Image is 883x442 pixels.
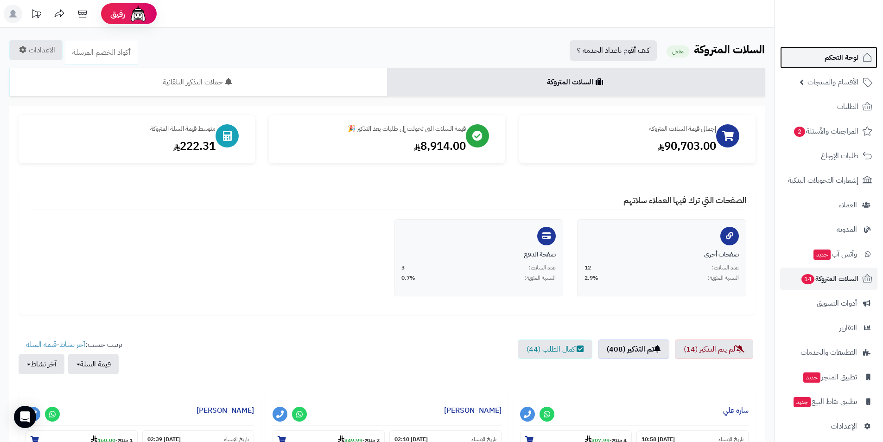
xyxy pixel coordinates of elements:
[801,274,815,285] span: 14
[518,340,592,359] a: اكمال الطلب (44)
[528,138,716,154] div: 90,703.00
[803,372,820,383] span: جديد
[839,321,857,334] span: التقارير
[813,248,857,261] span: وآتس آب
[525,274,556,282] span: النسبة المئوية:
[401,264,405,272] span: 3
[9,68,387,96] a: حملات التذكير التلقائية
[675,340,753,359] a: لم يتم التذكير (14)
[444,405,502,416] a: [PERSON_NAME]
[780,194,877,216] a: العملاء
[780,120,877,142] a: المراجعات والأسئلة2
[837,100,858,113] span: الطلبات
[723,405,749,416] a: ساره علي
[278,138,466,154] div: 8,914.00
[278,124,466,134] div: قيمة السلات التي تحولت إلى طلبات بعد التذكير 🎉
[821,149,858,162] span: طلبات الإرجاع
[667,45,689,58] small: مفعل
[807,76,858,89] span: الأقسام والمنتجات
[800,272,858,285] span: السلات المتروكة
[817,297,857,310] span: أدوات التسويق
[9,40,63,60] a: الاعدادات
[68,354,119,374] button: قيمة السلة
[780,169,877,192] a: إشعارات التحويلات البنكية
[401,274,415,282] span: 0.7%
[780,391,877,413] a: تطبيق نقاط البيعجديد
[780,218,877,241] a: المدونة
[401,250,556,259] div: صفحة الدفع
[794,397,811,407] span: جديد
[387,68,765,96] a: السلات المتروكة
[59,339,85,350] a: آخر نشاط
[780,243,877,265] a: وآتس آبجديد
[780,366,877,388] a: تطبيق المتجرجديد
[65,40,138,65] a: أكواد الخصم المرسلة
[584,274,598,282] span: 2.9%
[28,124,216,134] div: متوسط قيمة السلة المتروكة
[793,125,858,138] span: المراجعات والأسئلة
[129,5,147,23] img: ai-face.png
[794,126,806,137] span: 2
[110,8,125,19] span: رفيق
[19,354,64,374] button: آخر نشاط
[598,340,669,359] a: تم التذكير (408)
[780,292,877,314] a: أدوات التسويق
[839,199,857,211] span: العملاء
[831,420,857,433] span: الإعدادات
[800,346,857,359] span: التطبيقات والخدمات
[28,138,216,154] div: 222.31
[780,46,877,69] a: لوحة التحكم
[584,250,739,259] div: صفحات أخرى
[780,415,877,437] a: الإعدادات
[694,41,765,58] b: السلات المتروكة
[19,340,122,374] ul: ترتيب حسب: -
[708,274,739,282] span: النسبة المئوية:
[26,339,57,350] a: قيمة السلة
[802,371,857,384] span: تطبيق المتجر
[712,264,739,272] span: عدد السلات:
[25,5,48,26] a: تحديثات المنصة
[780,341,877,364] a: التطبيقات والخدمات
[529,264,556,272] span: عدد السلات:
[780,317,877,339] a: التقارير
[584,264,591,272] span: 12
[788,174,858,187] span: إشعارات التحويلات البنكية
[780,268,877,290] a: السلات المتروكة14
[28,196,746,210] h4: الصفحات التي ترك فيها العملاء سلاتهم
[780,96,877,118] a: الطلبات
[793,395,857,408] span: تطبيق نقاط البيع
[820,7,874,27] img: logo-2.png
[813,250,831,260] span: جديد
[825,51,858,64] span: لوحة التحكم
[197,405,254,416] a: [PERSON_NAME]
[780,145,877,167] a: طلبات الإرجاع
[14,406,36,428] div: Open Intercom Messenger
[570,40,657,61] a: كيف أقوم باعداد الخدمة ؟
[528,124,716,134] div: إجمالي قيمة السلات المتروكة
[837,223,857,236] span: المدونة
